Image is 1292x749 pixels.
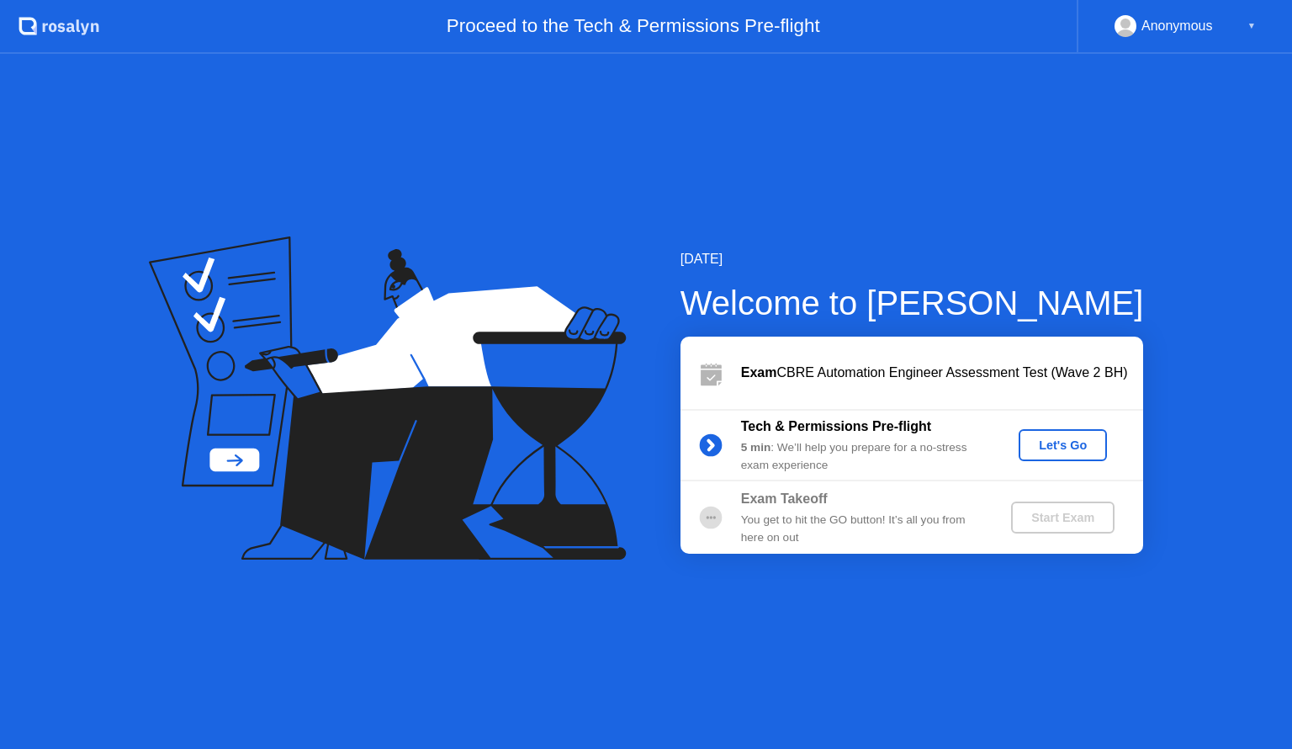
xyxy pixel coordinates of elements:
div: Let's Go [1025,438,1100,452]
div: : We’ll help you prepare for a no-stress exam experience [741,439,983,474]
div: Start Exam [1018,511,1108,524]
b: Exam [741,365,777,380]
b: Exam Takeoff [741,491,828,506]
div: [DATE] [680,249,1144,269]
div: CBRE Automation Engineer Assessment Test (Wave 2 BH) [741,363,1143,383]
div: You get to hit the GO button! It’s all you from here on out [741,512,983,546]
div: Welcome to [PERSON_NAME] [680,278,1144,328]
b: 5 min [741,441,771,454]
div: Anonymous [1141,15,1213,37]
b: Tech & Permissions Pre-flight [741,419,931,433]
button: Start Exam [1011,502,1115,534]
div: ▼ [1247,15,1256,37]
button: Let's Go [1019,429,1107,461]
